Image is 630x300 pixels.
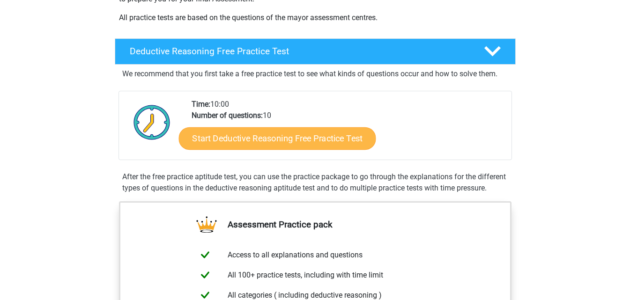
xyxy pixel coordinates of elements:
[192,100,210,109] b: Time:
[111,38,519,65] a: Deductive Reasoning Free Practice Test
[185,99,511,160] div: 10:00 10
[178,127,376,149] a: Start Deductive Reasoning Free Practice Test
[128,99,176,146] img: Clock
[119,12,511,23] p: All practice tests are based on the questions of the mayor assessment centres.
[192,111,263,120] b: Number of questions:
[119,171,512,194] div: After the free practice aptitude test, you can use the practice package to go through the explana...
[122,68,508,80] p: We recommend that you first take a free practice test to see what kinds of questions occur and ho...
[130,46,469,57] h4: Deductive Reasoning Free Practice Test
